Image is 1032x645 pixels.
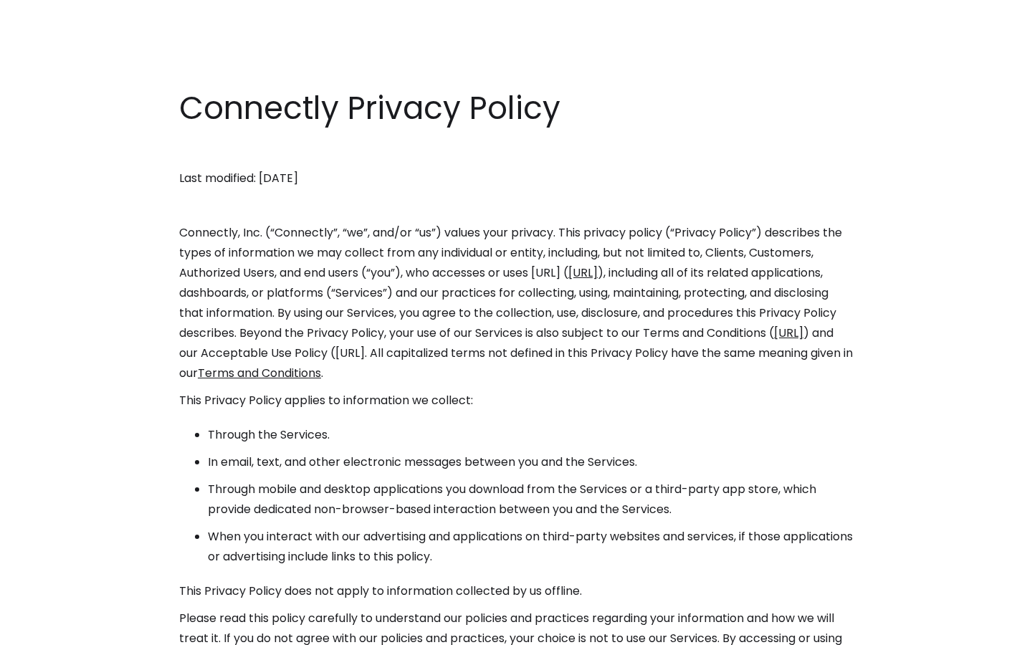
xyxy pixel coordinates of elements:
[208,527,853,567] li: When you interact with our advertising and applications on third-party websites and services, if ...
[198,365,321,381] a: Terms and Conditions
[179,391,853,411] p: This Privacy Policy applies to information we collect:
[179,223,853,383] p: Connectly, Inc. (“Connectly”, “we”, and/or “us”) values your privacy. This privacy policy (“Priva...
[29,620,86,640] ul: Language list
[179,86,853,130] h1: Connectly Privacy Policy
[14,618,86,640] aside: Language selected: English
[179,141,853,161] p: ‍
[208,425,853,445] li: Through the Services.
[179,581,853,601] p: This Privacy Policy does not apply to information collected by us offline.
[208,452,853,472] li: In email, text, and other electronic messages between you and the Services.
[179,168,853,188] p: Last modified: [DATE]
[208,479,853,520] li: Through mobile and desktop applications you download from the Services or a third-party app store...
[774,325,803,341] a: [URL]
[568,264,598,281] a: [URL]
[179,196,853,216] p: ‍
